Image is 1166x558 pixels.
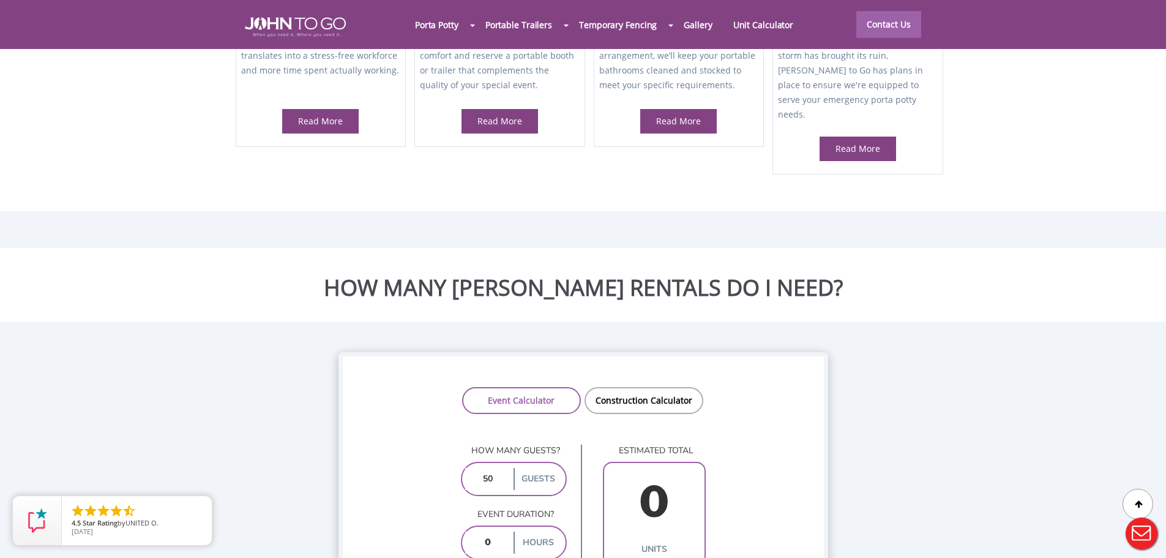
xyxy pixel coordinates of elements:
a: Read More [835,143,880,154]
a: Event Calculator [462,387,581,414]
input: 0 [465,468,511,490]
button: Live Chat [1117,509,1166,558]
input: 0 [465,532,511,554]
a: Porta Potty [405,12,469,38]
li:  [109,503,124,518]
a: Unit Calculator [723,12,804,38]
a: Contact Us [856,11,921,38]
p: Need a long term porta potty rental? Whether you’re looking for a seasonal porta potty rental or ... [599,4,758,94]
a: Temporary Fencing [569,12,667,38]
p: Whether you’re expecting a large crowd or intimate group, offer attendees this essential layer of... [420,4,579,94]
li:  [83,503,98,518]
p: Event duration? [461,508,567,521]
li:  [70,503,85,518]
p: Whether you’re preparing for a natural disaster that's been predicted, or you’re seeking assistan... [778,4,937,122]
a: Read More [656,115,701,127]
img: JOHN to go [245,17,346,37]
p: estimated total [603,445,706,457]
input: 0 [607,468,701,538]
a: Construction Calculator [585,387,703,414]
span: 4.5 [72,518,81,527]
li:  [122,503,136,518]
span: UNITED O. [125,518,159,527]
p: A well maintained and accessible port-a-potty on your construction site, renovation project, or r... [241,4,400,94]
a: Gallery [673,12,722,38]
label: guests [514,468,562,490]
a: Read More [298,115,343,127]
span: by [72,519,202,528]
a: Read More [477,115,522,127]
span: [DATE] [72,527,93,536]
span: Star Rating [83,518,118,527]
h2: HOW MANY [PERSON_NAME] RENTALS DO I NEED? [9,276,1157,300]
a: Portable Trailers [475,12,562,38]
label: hours [514,532,562,554]
img: Review Rating [25,508,50,533]
p: How many guests? [461,445,567,457]
li:  [96,503,111,518]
